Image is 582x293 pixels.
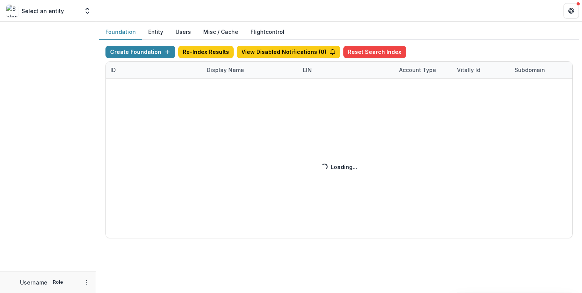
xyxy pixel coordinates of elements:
button: Get Help [564,3,579,18]
button: More [82,278,91,287]
p: Role [50,279,65,286]
button: Open entity switcher [82,3,93,18]
button: Misc / Cache [197,25,244,40]
p: Select an entity [22,7,64,15]
button: Foundation [99,25,142,40]
a: Flightcontrol [251,28,284,36]
button: Users [169,25,197,40]
p: Username [20,278,47,286]
img: Select an entity [6,5,18,17]
button: Entity [142,25,169,40]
